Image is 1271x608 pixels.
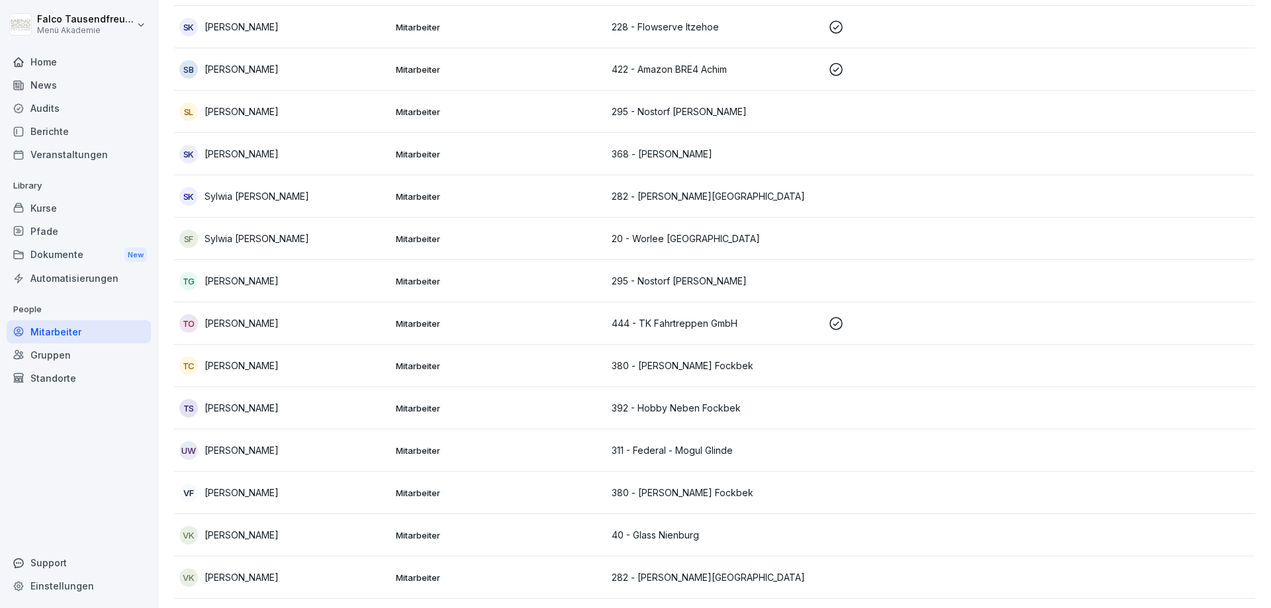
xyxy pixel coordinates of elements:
[7,50,151,73] a: Home
[7,120,151,143] a: Berichte
[179,484,198,502] div: VF
[205,189,309,203] p: Sylwia [PERSON_NAME]
[179,103,198,121] div: SL
[179,441,198,460] div: UW
[7,574,151,597] a: Einstellungen
[205,274,279,288] p: [PERSON_NAME]
[612,443,818,457] p: 311 - Federal - Mogul Glinde
[179,399,198,417] div: TS
[612,316,818,330] p: 444 - TK Fahrtreppen GmbH
[396,233,602,245] p: Mitarbeiter
[396,318,602,329] p: Mitarbeiter
[179,18,198,36] div: SK
[612,147,818,161] p: 368 - [PERSON_NAME]
[179,357,198,375] div: TC
[7,343,151,367] a: Gruppen
[7,243,151,267] a: DokumenteNew
[37,14,134,25] p: Falco Tausendfreund
[7,73,151,97] a: News
[396,191,602,202] p: Mitarbeiter
[612,20,818,34] p: 228 - Flowserve Itzehoe
[205,20,279,34] p: [PERSON_NAME]
[179,272,198,290] div: TG
[205,232,309,245] p: Sylwia [PERSON_NAME]
[7,299,151,320] p: People
[7,97,151,120] a: Audits
[7,220,151,243] a: Pfade
[7,175,151,196] p: Library
[179,145,198,163] div: SK
[396,572,602,584] p: Mitarbeiter
[612,528,818,542] p: 40 - Glass Nienburg
[612,62,818,76] p: 422 - Amazon BRE4 Achim
[37,26,134,35] p: Menü Akademie
[205,486,279,499] p: [PERSON_NAME]
[205,147,279,161] p: [PERSON_NAME]
[179,568,198,587] div: VK
[205,316,279,330] p: [PERSON_NAME]
[205,570,279,584] p: [PERSON_NAME]
[396,402,602,414] p: Mitarbeiter
[612,401,818,415] p: 392 - Hobby Neben Fockbek
[396,106,602,118] p: Mitarbeiter
[396,360,602,372] p: Mitarbeiter
[7,243,151,267] div: Dokumente
[7,143,151,166] a: Veranstaltungen
[205,528,279,542] p: [PERSON_NAME]
[612,232,818,245] p: 20 - Worlee [GEOGRAPHIC_DATA]
[179,230,198,248] div: SF
[179,314,198,333] div: TO
[612,486,818,499] p: 380 - [PERSON_NAME] Fockbek
[396,487,602,499] p: Mitarbeiter
[205,359,279,372] p: [PERSON_NAME]
[612,570,818,584] p: 282 - [PERSON_NAME][GEOGRAPHIC_DATA]
[612,189,818,203] p: 282 - [PERSON_NAME][GEOGRAPHIC_DATA]
[205,105,279,118] p: [PERSON_NAME]
[396,275,602,287] p: Mitarbeiter
[179,187,198,206] div: SK
[612,105,818,118] p: 295 - Nostorf [PERSON_NAME]
[396,148,602,160] p: Mitarbeiter
[612,359,818,372] p: 380 - [PERSON_NAME] Fockbek
[205,401,279,415] p: [PERSON_NAME]
[396,64,602,75] p: Mitarbeiter
[124,247,147,263] div: New
[7,267,151,290] a: Automatisierungen
[396,21,602,33] p: Mitarbeiter
[7,320,151,343] a: Mitarbeiter
[7,196,151,220] a: Kurse
[612,274,818,288] p: 295 - Nostorf [PERSON_NAME]
[205,62,279,76] p: [PERSON_NAME]
[7,367,151,390] a: Standorte
[179,526,198,544] div: VK
[396,445,602,456] p: Mitarbeiter
[7,551,151,574] div: Support
[396,529,602,541] p: Mitarbeiter
[205,443,279,457] p: [PERSON_NAME]
[179,60,198,79] div: SB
